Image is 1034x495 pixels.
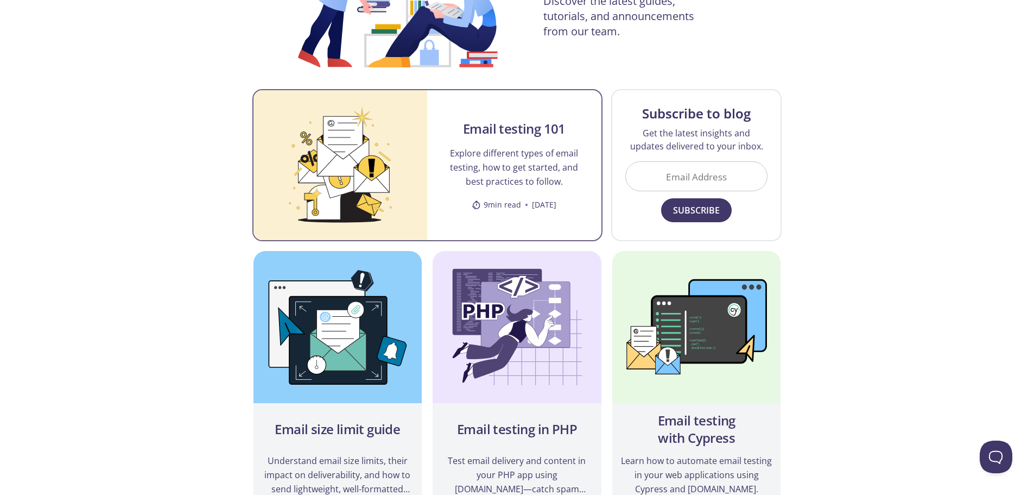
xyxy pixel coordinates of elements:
[980,441,1012,473] iframe: Help Scout Beacon - Open
[532,199,556,210] time: [DATE]
[612,251,781,403] img: Email testing with Cypress
[252,89,602,241] a: Email testing 101Email testing 101Explore different types of email testing, how to get started, a...
[433,251,601,403] img: Email testing in PHP
[457,421,577,438] h2: Email testing in PHP
[621,412,772,447] h2: Email testing with Cypress
[275,421,400,438] h2: Email size limit guide
[673,203,720,218] span: Subscribe
[642,105,751,122] h3: Subscribe to blog
[472,199,521,210] span: 9 min read
[253,90,428,240] img: Email testing 101
[440,146,588,189] p: Explore different types of email testing, how to get started, and best practices to follow.
[253,251,422,403] img: Email size limit guide
[661,198,732,222] button: Subscribe
[463,120,566,137] h2: Email testing 101
[625,127,768,153] p: Get the latest insights and updates delivered to your inbox.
